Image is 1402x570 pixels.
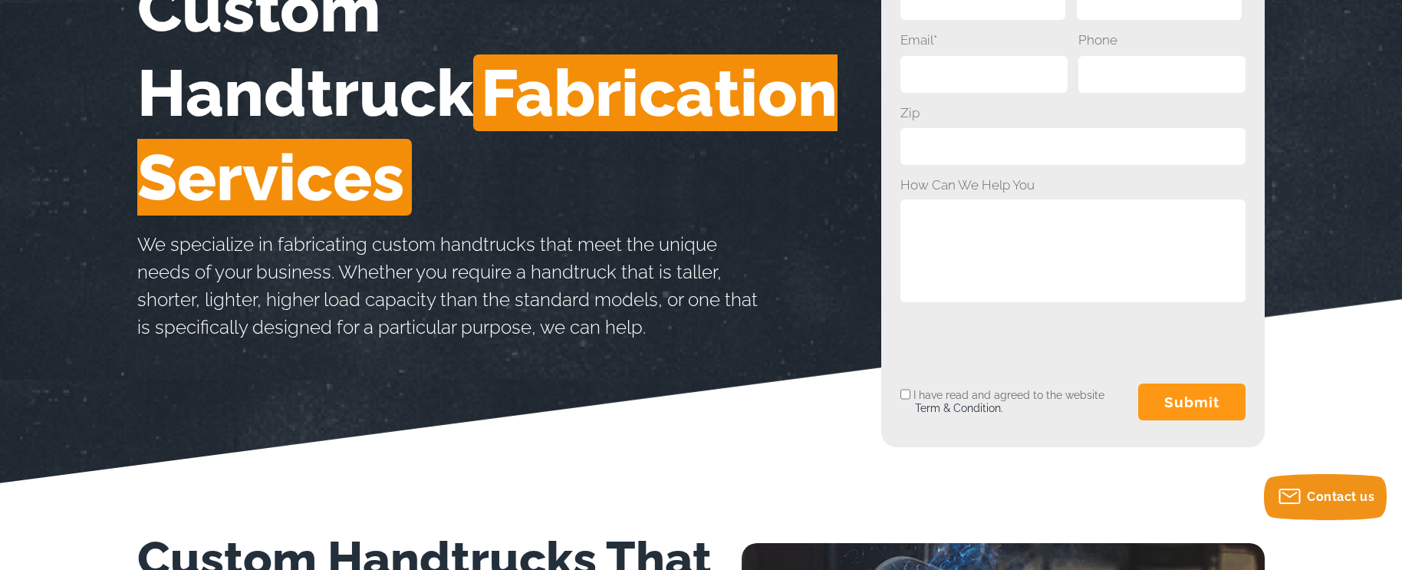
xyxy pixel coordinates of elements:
input: Email* [900,56,1068,93]
input: I have read and agreed to the websiteTerm & Condition. [900,376,910,413]
input: Zip [900,128,1246,165]
input: Phone [1078,56,1246,93]
input: submit [1138,384,1246,420]
span: Phone [1078,29,1246,51]
textarea: How Can We Help You [900,199,1246,301]
button: Contact us [1264,474,1387,520]
iframe: reCAPTCHA [900,311,1134,371]
span: Zip [900,102,1246,124]
span: Contact us [1307,489,1374,504]
span: How Can We Help You [900,174,1246,196]
p: We specialize in fabricating custom handtrucks that meet the unique needs of your business. Wheth... [137,231,759,341]
span: I have read and agreed to the website [900,389,1104,414]
strong: Term & Condition. [915,402,1003,414]
span: Email* [900,29,1068,51]
span: Fabrication Services [137,54,838,216]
